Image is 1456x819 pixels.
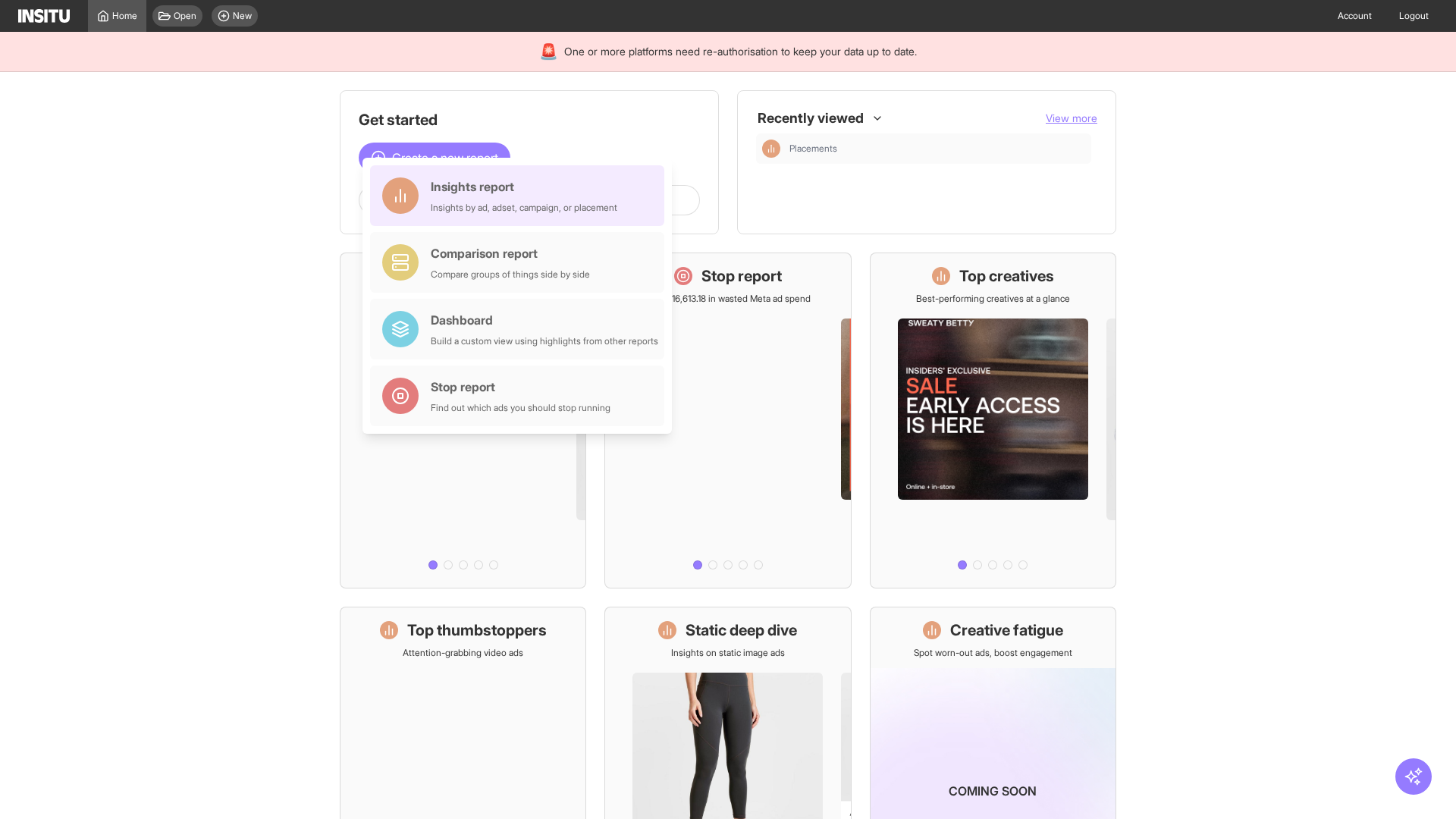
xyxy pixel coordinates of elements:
p: Best-performing creatives at a glance [916,293,1070,305]
h1: Top thumbstoppers [407,620,547,641]
div: Dashboard [431,311,658,329]
a: What's live nowSee all active ads instantly [340,253,586,588]
div: Find out which ads you should stop running [431,402,610,414]
span: New [233,10,252,22]
div: Build a custom view using highlights from other reports [431,335,658,347]
h1: Stop report [701,265,782,287]
p: Attention-grabbing video ads [403,647,523,659]
span: One or more platforms need re-authorisation to keep your data up to date. [564,44,917,59]
h1: Get started [359,109,700,130]
div: Compare groups of things side by side [431,268,590,281]
button: View more [1046,111,1097,126]
span: Create a new report [392,149,498,167]
div: 🚨 [539,41,558,62]
span: Placements [789,143,837,155]
span: Open [174,10,196,22]
button: Create a new report [359,143,510,173]
h1: Top creatives [959,265,1054,287]
div: Stop report [431,378,610,396]
div: Insights by ad, adset, campaign, or placement [431,202,617,214]
img: Logo [18,9,70,23]
p: Save £16,613.18 in wasted Meta ad spend [645,293,811,305]
p: Insights on static image ads [671,647,785,659]
div: Insights report [431,177,617,196]
a: Stop reportSave £16,613.18 in wasted Meta ad spend [604,253,851,588]
a: Top creativesBest-performing creatives at a glance [870,253,1116,588]
span: Home [112,10,137,22]
span: View more [1046,111,1097,124]
div: Insights [762,140,780,158]
h1: Static deep dive [686,620,797,641]
div: Comparison report [431,244,590,262]
span: Placements [789,143,1085,155]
